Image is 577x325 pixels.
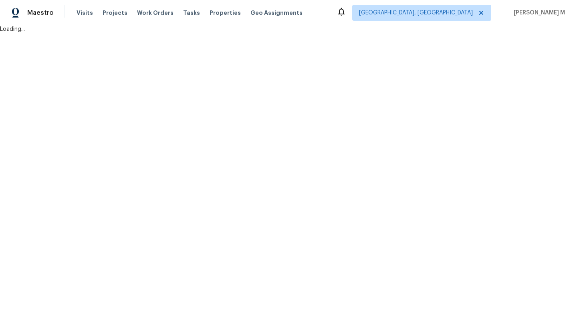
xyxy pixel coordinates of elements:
[210,9,241,17] span: Properties
[510,9,565,17] span: [PERSON_NAME] M
[183,10,200,16] span: Tasks
[250,9,303,17] span: Geo Assignments
[137,9,174,17] span: Work Orders
[103,9,127,17] span: Projects
[77,9,93,17] span: Visits
[359,9,473,17] span: [GEOGRAPHIC_DATA], [GEOGRAPHIC_DATA]
[27,9,54,17] span: Maestro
